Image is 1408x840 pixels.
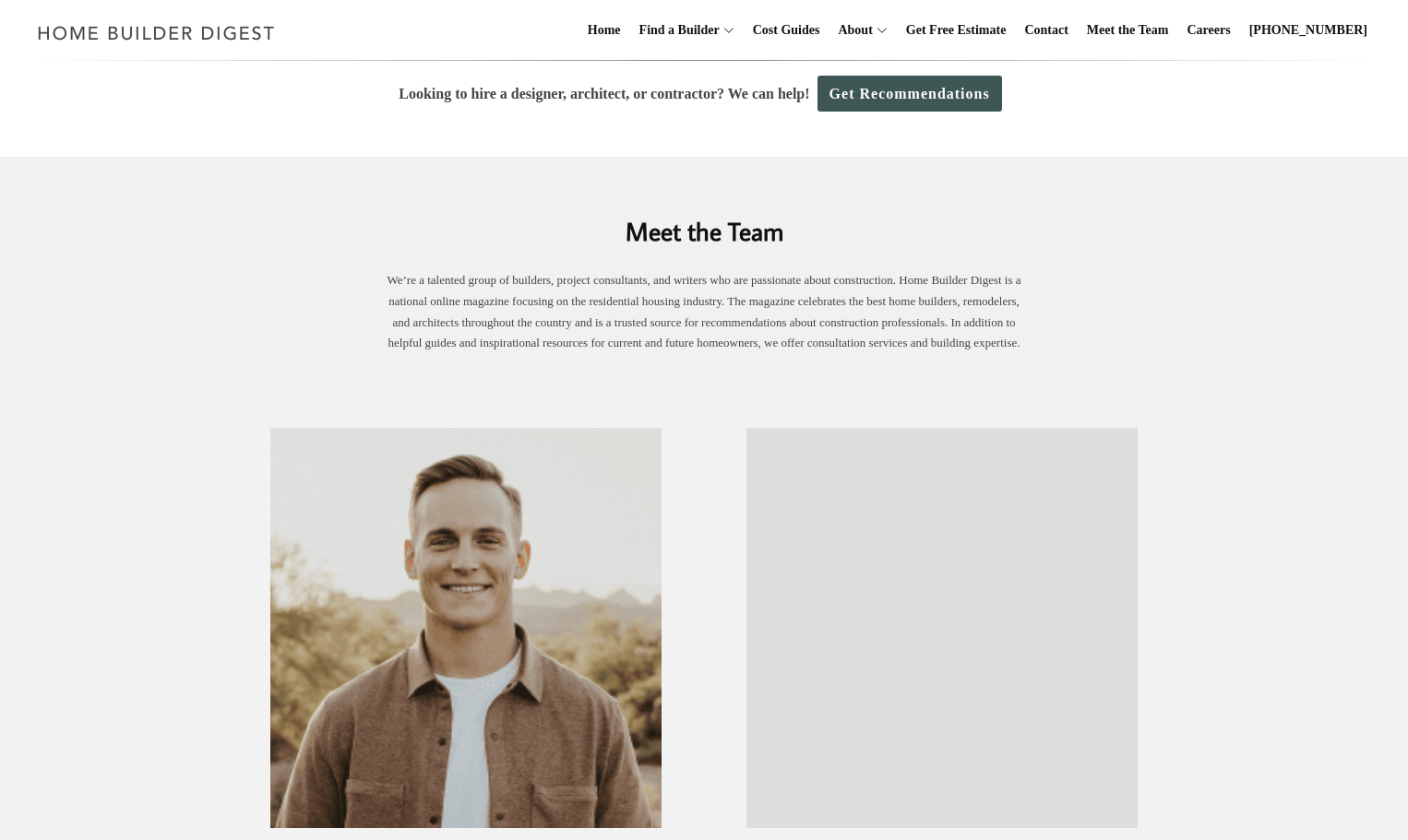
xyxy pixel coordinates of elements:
a: Careers [1180,1,1238,60]
a: Contact [1017,1,1075,60]
img: Home Builder Digest [30,15,283,51]
a: Home [580,1,628,60]
a: Find a Builder [632,1,720,60]
p: We’re a talented group of builders, project consultants, and writers who are passionate about con... [381,270,1027,354]
a: Meet the Team [1080,1,1176,60]
a: [PHONE_NUMBER] [1242,1,1375,60]
a: Get Free Estimate [899,1,1014,60]
h2: Meet the Team [243,186,1165,250]
a: Cost Guides [746,1,828,60]
a: About [830,1,872,60]
a: Get Recommendations [817,76,1002,112]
